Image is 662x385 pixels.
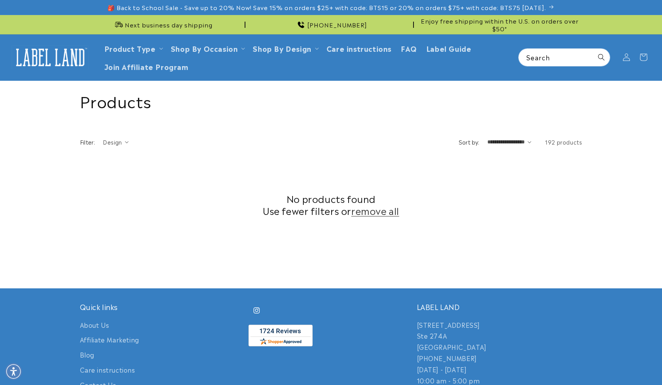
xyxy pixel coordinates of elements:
summary: Shop By Occasion [166,39,248,57]
h2: Quick links [80,302,245,311]
span: Enjoy free shipping within the U.S. on orders over $50* [417,17,582,32]
div: Announcement [80,15,245,34]
a: FAQ [396,39,422,57]
div: Announcement [417,15,582,34]
span: Join Affiliate Program [104,62,189,71]
label: Sort by: [459,138,480,146]
span: 192 products [545,138,582,146]
button: Search [593,49,610,66]
h1: Products [80,90,582,111]
div: Accessibility Menu [5,363,22,380]
a: Join Affiliate Program [100,57,193,75]
a: Product Type [104,43,156,53]
a: Care instructions [322,39,396,57]
h2: No products found Use fewer filters or [80,192,582,216]
span: [PHONE_NUMBER] [307,21,367,29]
div: Announcement [248,15,414,34]
a: About Us [80,319,109,332]
span: FAQ [401,44,417,53]
span: Shop By Occasion [171,44,238,53]
img: Label Land [12,45,89,69]
a: Blog [80,347,94,362]
a: Affiliate Marketing [80,332,139,347]
a: Shop By Design [253,43,311,53]
span: Label Guide [426,44,471,53]
a: Label Land [9,43,92,72]
a: remove all [351,204,399,216]
h2: Filter: [80,138,95,146]
summary: Shop By Design [248,39,322,57]
summary: Design (0 selected) [103,138,129,146]
a: Label Guide [422,39,476,57]
span: Design [103,138,122,146]
summary: Product Type [100,39,166,57]
span: 🎒 Back to School Sale - Save up to 20% Now! Save 15% on orders $25+ with code: BTS15 or 20% on or... [107,3,546,11]
h2: LABEL LAND [417,302,582,311]
span: Care instructions [327,44,391,53]
a: Care instructions [80,362,135,377]
span: Next business day shipping [125,21,213,29]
